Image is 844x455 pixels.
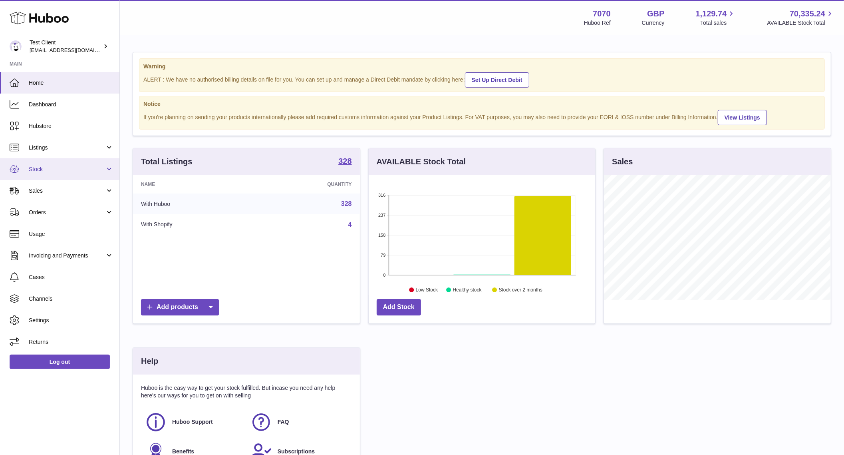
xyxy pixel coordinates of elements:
[29,144,105,152] span: Listings
[767,19,834,27] span: AVAILABLE Stock Total
[133,194,255,214] td: With Huboo
[29,273,113,281] span: Cases
[377,156,466,167] h3: AVAILABLE Stock Total
[416,287,438,293] text: Low Stock
[29,209,105,216] span: Orders
[29,79,113,87] span: Home
[378,233,385,237] text: 158
[29,101,113,108] span: Dashboard
[381,253,385,257] text: 79
[255,175,360,194] th: Quantity
[29,295,113,303] span: Channels
[141,299,219,315] a: Add products
[453,287,482,293] text: Healthy stock
[250,411,348,433] a: FAQ
[383,273,385,277] text: 0
[338,157,352,165] strong: 328
[143,109,820,125] div: If you're planning on sending your products internationally please add required customs informati...
[141,156,193,167] h3: Total Listings
[133,214,255,235] td: With Shopify
[338,157,352,167] a: 328
[767,8,834,27] a: 70,335.24 AVAILABLE Stock Total
[29,166,105,173] span: Stock
[499,287,542,293] text: Stock over 2 months
[10,40,22,52] img: internalAdmin-7070@internal.huboo.com
[700,19,736,27] span: Total sales
[378,193,385,198] text: 316
[133,175,255,194] th: Name
[29,317,113,324] span: Settings
[718,110,767,125] a: View Listings
[143,63,820,70] strong: Warning
[377,299,421,315] a: Add Stock
[593,8,611,19] strong: 7070
[378,213,385,218] text: 237
[29,338,113,346] span: Returns
[172,418,213,426] span: Huboo Support
[278,418,289,426] span: FAQ
[145,411,242,433] a: Huboo Support
[143,100,820,108] strong: Notice
[141,384,352,399] p: Huboo is the easy way to get your stock fulfilled. But incase you need any help here's our ways f...
[10,355,110,369] a: Log out
[642,19,665,27] div: Currency
[30,39,101,54] div: Test Client
[29,187,105,195] span: Sales
[612,156,633,167] h3: Sales
[647,8,664,19] strong: GBP
[29,230,113,238] span: Usage
[696,8,736,27] a: 1,129.74 Total sales
[696,8,727,19] span: 1,129.74
[584,19,611,27] div: Huboo Ref
[790,8,825,19] span: 70,335.24
[29,122,113,130] span: Hubstore
[30,47,117,53] span: [EMAIL_ADDRESS][DOMAIN_NAME]
[143,71,820,88] div: ALERT : We have no authorised billing details on file for you. You can set up and manage a Direct...
[348,221,352,228] a: 4
[29,252,105,259] span: Invoicing and Payments
[141,356,158,367] h3: Help
[341,200,352,207] a: 328
[465,72,529,88] a: Set Up Direct Debit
